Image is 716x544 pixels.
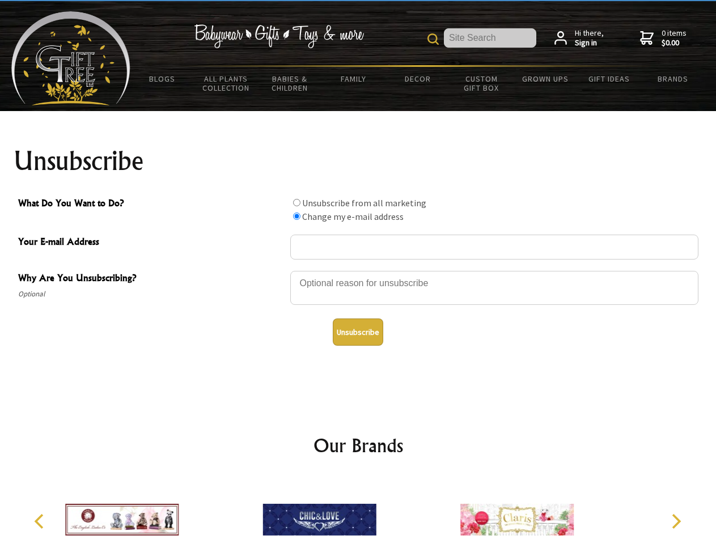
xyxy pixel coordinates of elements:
a: Babies & Children [258,67,322,100]
a: All Plants Collection [194,67,259,100]
img: Babywear - Gifts - Toys & more [194,24,364,48]
input: Your E-mail Address [290,235,698,260]
span: 0 items [662,28,687,48]
input: What Do You Want to Do? [293,199,300,206]
a: Brands [641,67,705,91]
img: Babyware - Gifts - Toys and more... [11,11,130,105]
button: Next [663,509,688,534]
span: Why Are You Unsubscribing? [18,271,285,287]
a: Decor [385,67,450,91]
label: Unsubscribe from all marketing [302,197,426,209]
h1: Unsubscribe [14,147,703,175]
strong: $0.00 [662,38,687,48]
h2: Our Brands [23,432,694,459]
input: What Do You Want to Do? [293,212,300,220]
img: product search [427,33,439,45]
a: Family [322,67,386,91]
input: Site Search [444,28,536,48]
a: 0 items$0.00 [640,28,687,48]
span: Optional [18,287,285,301]
button: Previous [28,509,53,534]
textarea: Why Are You Unsubscribing? [290,271,698,305]
a: Grown Ups [513,67,577,91]
a: Gift Ideas [577,67,641,91]
span: What Do You Want to Do? [18,196,285,212]
span: Hi there, [575,28,604,48]
span: Your E-mail Address [18,235,285,251]
a: BLOGS [130,67,194,91]
label: Change my e-mail address [302,211,404,222]
a: Hi there,Sign in [554,28,604,48]
a: Custom Gift Box [450,67,514,100]
strong: Sign in [575,38,604,48]
button: Unsubscribe [333,318,383,346]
